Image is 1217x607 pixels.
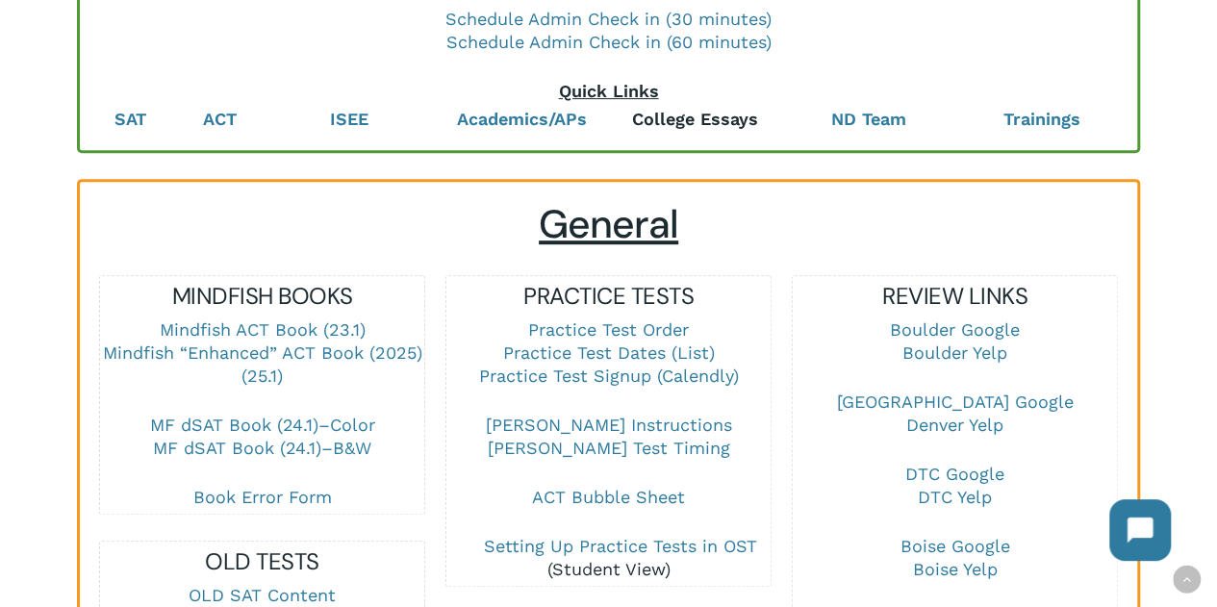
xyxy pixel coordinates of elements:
h5: REVIEW LINKS [793,281,1116,312]
a: [PERSON_NAME] Test Timing [488,438,730,458]
a: [GEOGRAPHIC_DATA] Google [836,392,1073,412]
a: Boulder Google [890,319,1020,340]
a: MF dSAT Book (24.1)–Color [150,415,375,435]
a: Setting Up Practice Tests in OST [484,536,757,556]
a: Practice Test Order [528,319,689,340]
span: Quick Links [559,81,659,101]
a: Boise Yelp [912,559,997,579]
a: Practice Test Signup (Calendly) [479,366,739,386]
a: DTC Yelp [918,487,992,507]
a: Academics/APs [457,109,587,129]
h5: PRACTICE TESTS [446,281,770,312]
a: OLD SAT Content [189,585,336,605]
a: Boulder Yelp [902,342,1007,363]
a: Mindfish “Enhanced” ACT Book (2025) (25.1) [103,342,422,386]
a: DTC Google [905,464,1004,484]
a: Trainings [1002,109,1079,129]
p: (Student View) [446,535,770,581]
iframe: Chatbot [1090,480,1190,580]
a: Schedule Admin Check in (60 minutes) [446,32,772,52]
a: Schedule Admin Check in (30 minutes) [445,9,772,29]
a: MF dSAT Book (24.1)–B&W [153,438,371,458]
a: Book Error Form [193,487,332,507]
a: College Essays [632,109,758,129]
span: General [539,199,678,250]
a: Boise Google [900,536,1009,556]
a: ACT [203,109,237,129]
h5: MINDFISH BOOKS [100,281,423,312]
a: ACT Bubble Sheet [532,487,685,507]
a: Practice Test Dates (List) [503,342,715,363]
h5: OLD TESTS [100,546,423,577]
a: SAT [114,109,146,129]
a: ND Team [830,109,905,129]
a: Mindfish ACT Book (23.1) [160,319,366,340]
a: Denver Yelp [906,415,1003,435]
a: ISEE [330,109,368,129]
a: [PERSON_NAME] Instructions [486,415,732,435]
